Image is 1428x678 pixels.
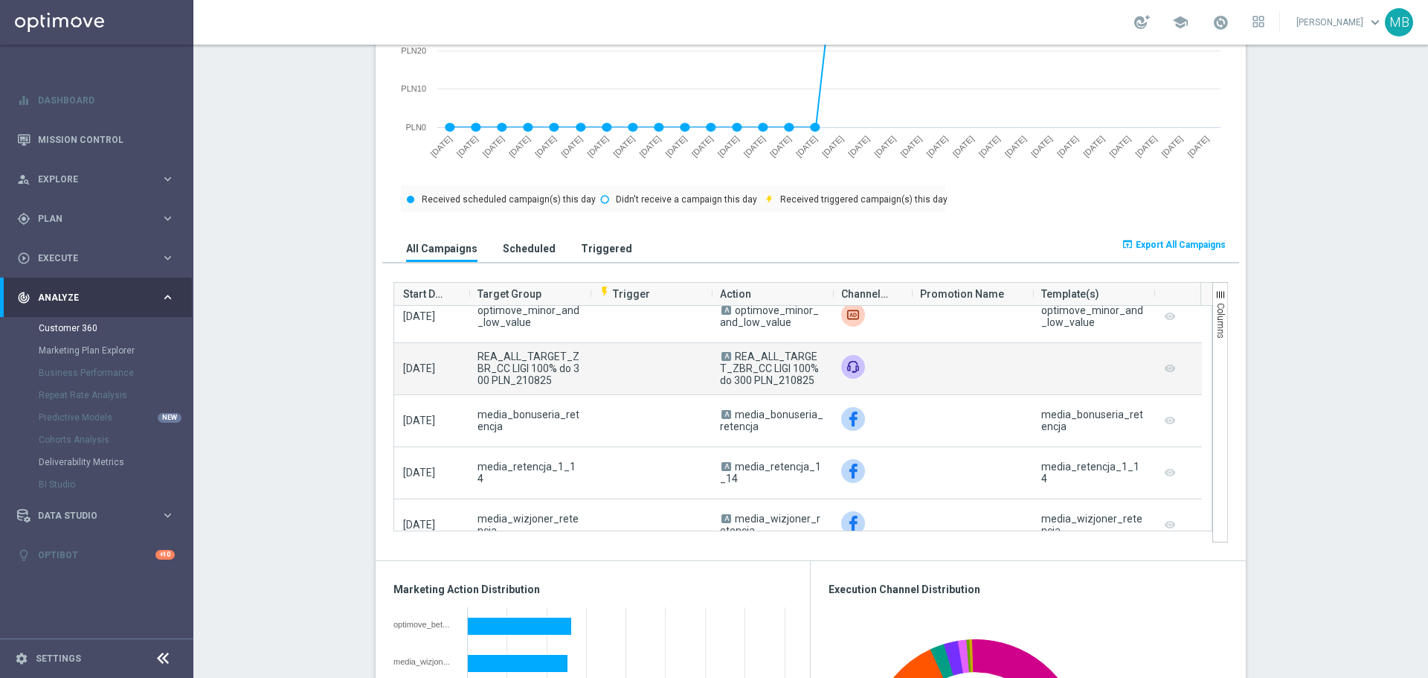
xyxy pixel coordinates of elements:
[161,508,175,522] i: keyboard_arrow_right
[17,252,161,265] div: Execute
[841,355,865,379] img: Call center
[503,242,556,255] h3: Scheduled
[481,134,506,159] text: [DATE]
[768,134,793,159] text: [DATE]
[720,513,820,537] span: media_wizjoner_retencja
[38,293,161,302] span: Analyze
[161,211,175,226] i: keyboard_arrow_right
[1041,409,1145,432] div: media_bonuseria_retencja
[1041,304,1145,328] div: optimove_minor_and_low_value
[406,242,477,255] h3: All Campaigns
[38,214,161,223] span: Plan
[17,94,30,107] i: equalizer
[924,134,949,159] text: [DATE]
[1119,234,1228,255] button: open_in_browser Export All Campaigns
[17,535,175,575] div: Optibot
[393,583,792,596] h3: Marketing Action Distribution
[17,120,175,159] div: Mission Control
[429,134,454,159] text: [DATE]
[720,461,821,484] span: media_retencja_1_14
[846,134,871,159] text: [DATE]
[841,459,865,483] img: Facebook Custom Audience
[898,134,923,159] text: [DATE]
[720,279,751,309] span: Action
[1081,134,1106,159] text: [DATE]
[155,550,175,560] div: +10
[1122,238,1133,250] i: open_in_browser
[401,46,426,55] text: PLN20
[872,134,897,159] text: [DATE]
[16,252,176,264] div: play_circle_outline Execute keyboard_arrow_right
[1041,513,1145,537] div: media_wizjoner_retencja
[403,279,448,309] span: Start Date
[16,173,176,185] div: person_search Explore keyboard_arrow_right
[16,95,176,106] button: equalizer Dashboard
[161,172,175,186] i: keyboard_arrow_right
[39,362,192,384] div: Business Performance
[17,291,30,304] i: track_changes
[403,467,435,479] span: [DATE]
[17,549,30,562] i: lightbulb
[920,279,1004,309] span: Promotion Name
[17,173,161,186] div: Explore
[841,303,865,327] img: Criteo
[161,251,175,265] i: keyboard_arrow_right
[599,288,650,300] span: Trigger
[721,306,731,315] span: A
[393,657,457,666] div: media_wizjoner_retencja
[742,134,767,159] text: [DATE]
[1172,14,1189,31] span: school
[1029,134,1054,159] text: [DATE]
[829,583,1228,596] h3: Execution Channel Distribution
[1295,11,1385,33] a: [PERSON_NAME]keyboard_arrow_down
[161,290,175,304] i: keyboard_arrow_right
[455,134,480,159] text: [DATE]
[1041,279,1099,309] span: Template(s)
[401,84,426,93] text: PLN10
[720,409,823,432] span: media_bonuseria_retencja
[616,194,757,205] text: Didn't receive a campaign this day
[1041,461,1145,484] div: media_retencja_1_14
[1136,240,1226,250] span: Export All Campaigns
[841,407,865,431] div: Facebook Custom Audience
[1003,134,1028,159] text: [DATE]
[38,175,161,184] span: Explore
[38,535,155,575] a: Optibot
[690,134,715,159] text: [DATE]
[1133,134,1158,159] text: [DATE]
[599,286,611,298] i: flash_on
[477,304,581,328] span: optimove_minor_and_low_value
[39,339,192,362] div: Marketing Plan Explorer
[721,410,731,419] span: A
[17,509,161,522] div: Data Studio
[17,212,30,226] i: gps_fixed
[17,291,161,304] div: Analyze
[39,322,155,334] a: Customer 360
[477,351,581,386] span: REA_ALL_TARGET_ZBR_CC LIGI 100% do 300 PLN_210825
[38,511,161,520] span: Data Studio
[841,511,865,535] img: Facebook Custom Audience
[16,292,176,304] button: track_changes Analyze keyboard_arrow_right
[16,549,176,561] button: lightbulb Optibot +10
[559,134,584,159] text: [DATE]
[577,234,636,262] button: Triggered
[158,413,181,423] div: NEW
[17,80,175,120] div: Dashboard
[15,652,28,665] i: settings
[820,134,845,159] text: [DATE]
[38,80,175,120] a: Dashboard
[403,415,435,426] span: [DATE]
[507,134,532,159] text: [DATE]
[16,134,176,146] button: Mission Control
[403,310,435,322] span: [DATE]
[794,134,819,159] text: [DATE]
[611,134,636,159] text: [DATE]
[393,620,457,629] div: optimove_bet_1D_plus
[477,279,541,309] span: Target Group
